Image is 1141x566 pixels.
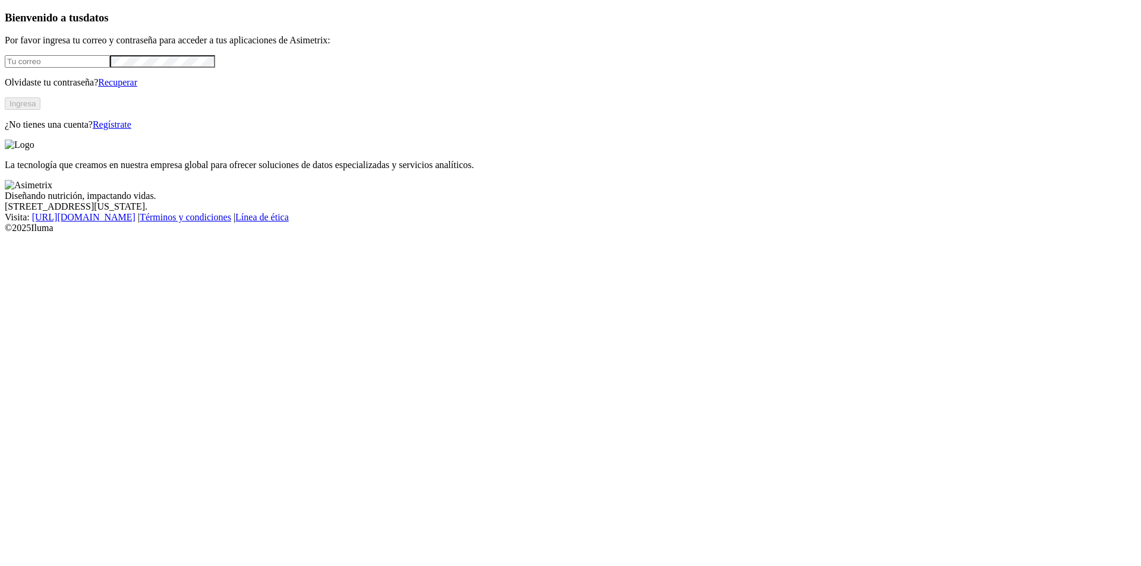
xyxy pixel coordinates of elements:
[5,119,1136,130] p: ¿No tienes una cuenta?
[5,212,1136,223] div: Visita : | |
[98,77,137,87] a: Recuperar
[5,140,34,150] img: Logo
[5,201,1136,212] div: [STREET_ADDRESS][US_STATE].
[5,97,40,110] button: Ingresa
[5,160,1136,170] p: La tecnología que creamos en nuestra empresa global para ofrecer soluciones de datos especializad...
[5,180,52,191] img: Asimetrix
[5,223,1136,233] div: © 2025 Iluma
[5,191,1136,201] div: Diseñando nutrición, impactando vidas.
[5,35,1136,46] p: Por favor ingresa tu correo y contraseña para acceder a tus aplicaciones de Asimetrix:
[5,55,110,68] input: Tu correo
[5,11,1136,24] h3: Bienvenido a tus
[32,212,135,222] a: [URL][DOMAIN_NAME]
[140,212,231,222] a: Términos y condiciones
[93,119,131,129] a: Regístrate
[235,212,289,222] a: Línea de ética
[5,77,1136,88] p: Olvidaste tu contraseña?
[83,11,109,24] span: datos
